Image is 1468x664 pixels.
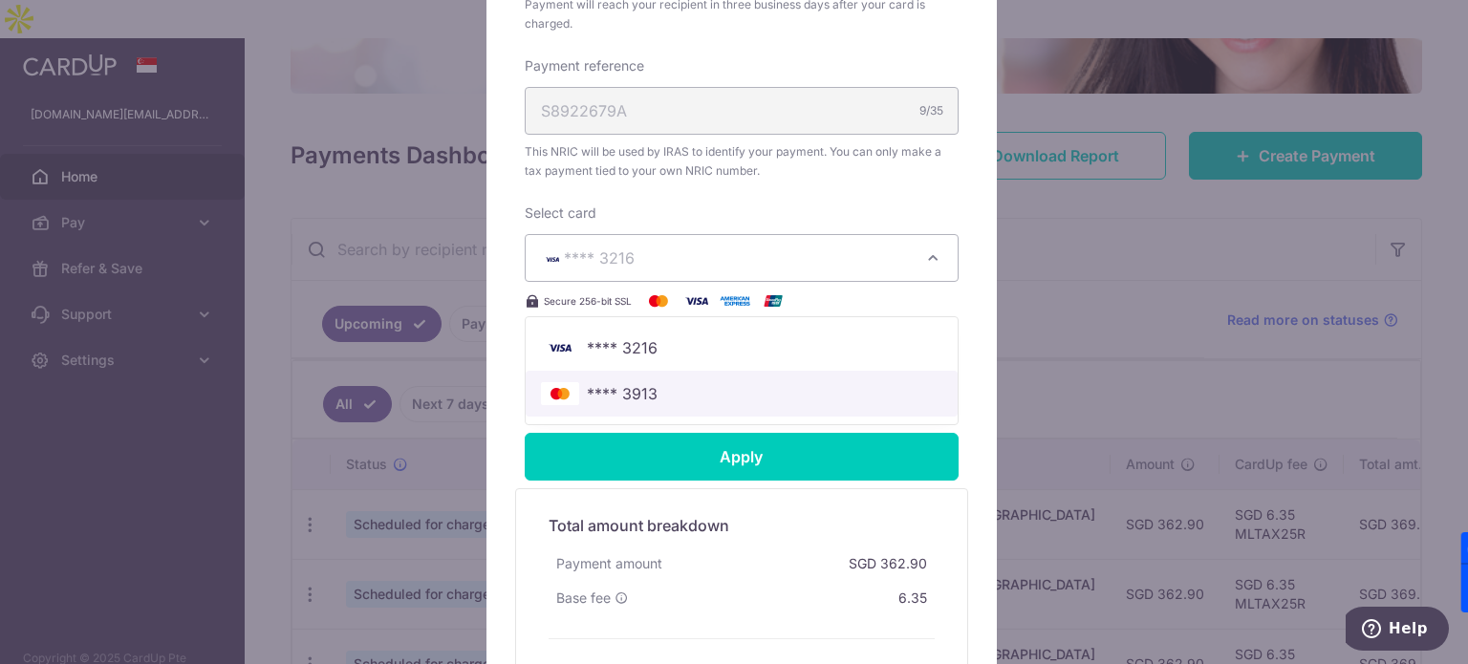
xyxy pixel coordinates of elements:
[525,142,959,181] span: This NRIC will be used by IRAS to identify your payment. You can only make a tax payment tied to ...
[525,433,959,481] input: Apply
[754,289,792,312] img: UnionPay
[841,546,935,581] div: SGD 362.90
[544,293,632,309] span: Secure 256-bit SSL
[549,514,935,537] h5: Total amount breakdown
[525,203,596,223] label: Select card
[541,252,564,266] img: VISA
[678,289,716,312] img: Visa
[541,336,579,359] img: Bank Card
[525,56,644,75] label: Payment reference
[639,289,678,312] img: Mastercard
[549,546,670,581] div: Payment amount
[1346,607,1449,654] iframe: Opens a widget where you can find more information
[891,581,935,615] div: 6.35
[716,289,754,312] img: American Express
[556,589,611,608] span: Base fee
[919,101,943,120] div: 9/35
[541,382,579,405] img: Bank Card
